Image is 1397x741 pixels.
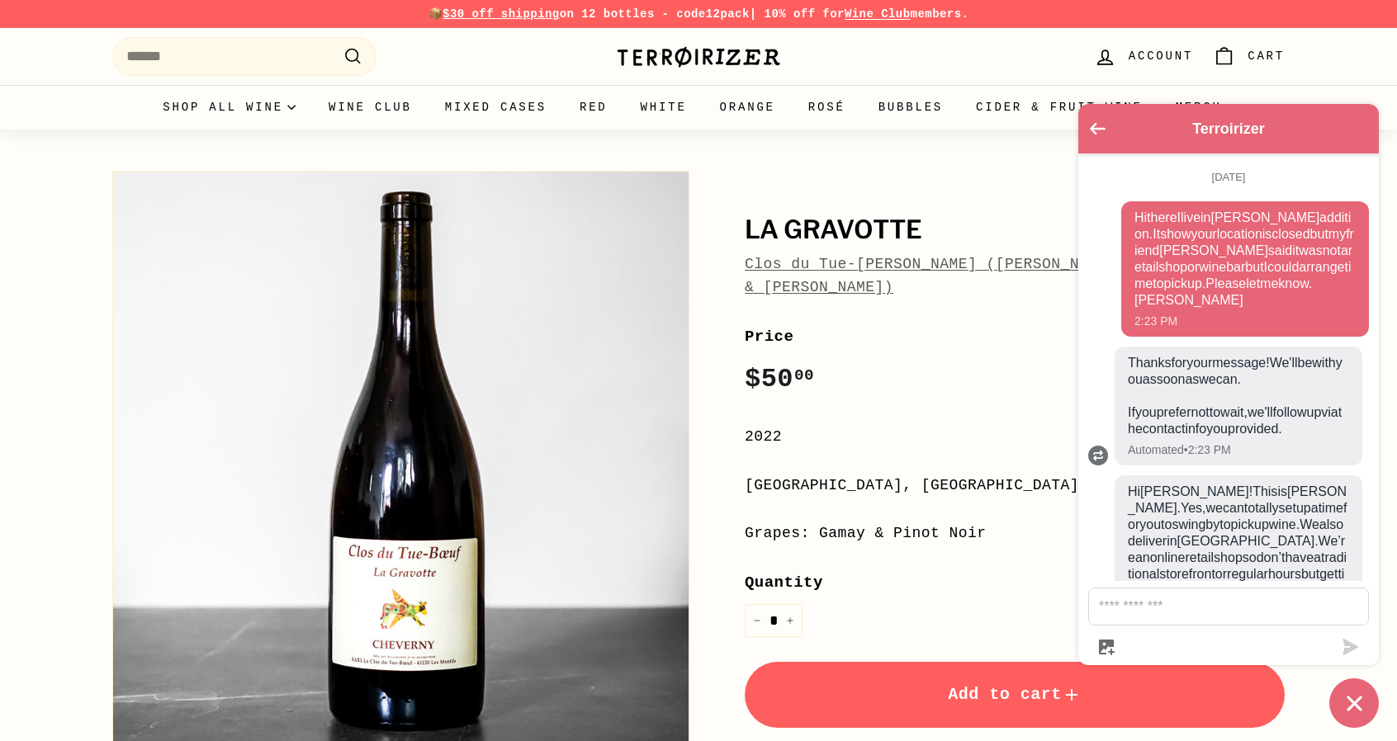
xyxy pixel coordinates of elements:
[443,7,560,21] span: $30 off shipping
[745,604,770,638] button: Reduce item quantity by one
[778,604,803,638] button: Increase item quantity by one
[624,85,703,130] a: White
[1129,47,1193,65] span: Account
[745,570,1285,595] label: Quantity
[745,474,1285,498] div: [GEOGRAPHIC_DATA], [GEOGRAPHIC_DATA]
[745,324,1285,349] label: Price
[1084,32,1203,81] a: Account
[703,85,792,130] a: Orange
[146,85,312,130] summary: Shop all wine
[745,662,1285,728] button: Add to cart
[845,7,911,21] a: Wine Club
[429,85,563,130] a: Mixed Cases
[745,256,1265,296] a: Clos du Tue-[PERSON_NAME] ([PERSON_NAME], [PERSON_NAME], & [PERSON_NAME])
[1203,32,1295,81] a: Cart
[1073,104,1384,728] inbox-online-store-chat: Shopify online store chat
[745,522,1285,545] div: Grapes: Gamay & Pinot Noir
[862,85,959,130] a: Bubbles
[745,216,1285,244] h1: La Gravotte
[794,366,814,385] sup: 00
[745,604,803,638] input: quantity
[745,425,1285,449] div: 2022
[959,85,1159,130] a: Cider & Fruit Wine
[112,5,1285,23] p: 📦 on 12 bottles - code | 10% off for members.
[79,85,1318,130] div: Primary
[706,7,750,21] strong: 12pack
[312,85,429,130] a: Wine Club
[948,685,1082,704] span: Add to cart
[745,364,814,394] span: $50
[792,85,862,130] a: Rosé
[1248,47,1285,65] span: Cart
[563,85,624,130] a: Red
